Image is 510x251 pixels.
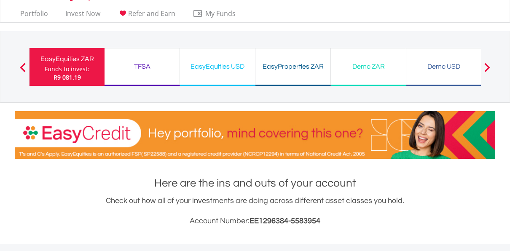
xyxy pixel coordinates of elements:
div: Demo USD [411,61,476,72]
img: EasyCredit Promotion Banner [15,111,495,159]
span: EE1296384-5583954 [250,217,320,225]
button: Previous [14,67,31,75]
div: Check out how all of your investments are doing across different asset classes you hold. [15,195,495,227]
span: My Funds [193,8,248,19]
button: Next [479,67,496,75]
a: Invest Now [62,9,104,22]
div: EasyProperties ZAR [260,61,325,72]
h1: Here are the ins and outs of your account [15,176,495,191]
h3: Account Number: [15,215,495,227]
div: TFSA [110,61,174,72]
div: EasyEquities USD [185,61,250,72]
a: Refer and Earn [114,9,179,22]
a: Portfolio [17,9,51,22]
div: Demo ZAR [336,61,401,72]
div: EasyEquities ZAR [35,53,99,65]
div: Funds to invest: [45,65,89,73]
span: R9 081.19 [54,73,81,81]
span: Refer and Earn [128,9,175,18]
